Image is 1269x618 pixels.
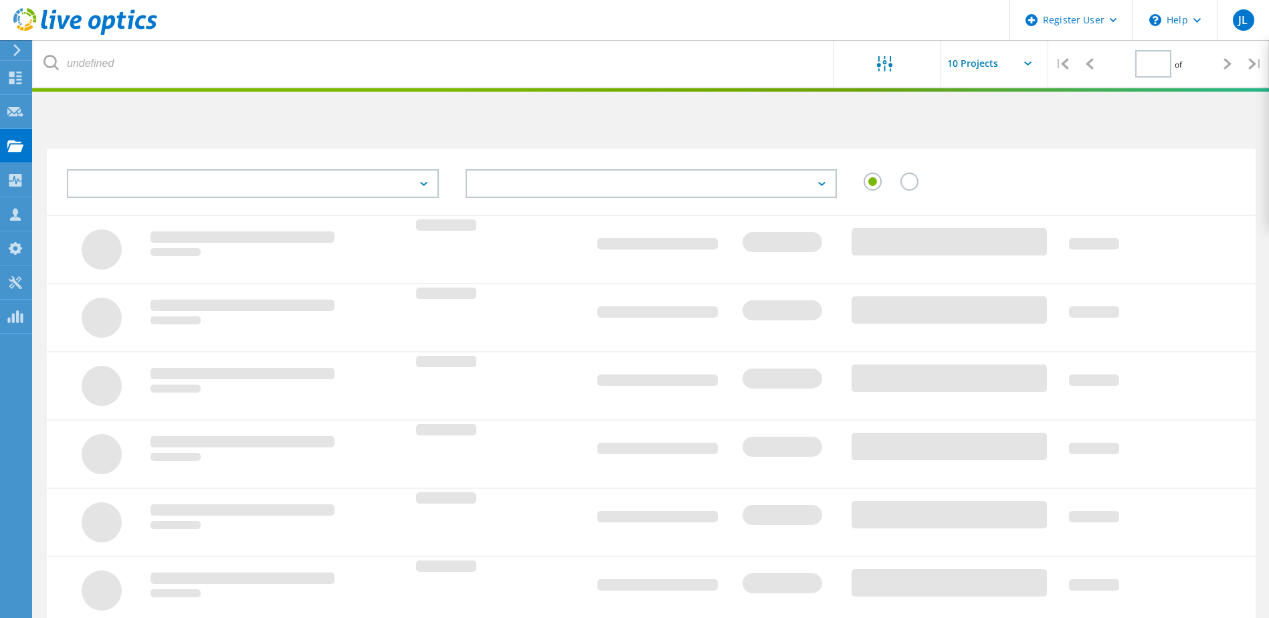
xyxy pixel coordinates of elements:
[13,28,157,37] a: Live Optics Dashboard
[1238,15,1248,25] span: JL
[1048,40,1076,88] div: |
[1242,40,1269,88] div: |
[33,40,835,87] input: undefined
[1149,14,1161,26] svg: \n
[1175,59,1182,70] span: of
